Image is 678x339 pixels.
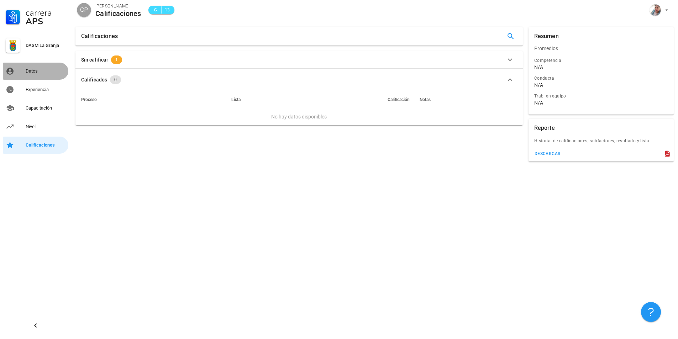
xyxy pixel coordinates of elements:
span: Proceso [81,97,97,102]
a: Datos [3,63,68,80]
div: Experiencia [26,87,65,92]
button: descargar [531,149,564,159]
span: CP [80,3,88,17]
a: Capacitación [3,100,68,117]
div: avatar [650,4,661,16]
span: Notas [420,97,431,102]
div: Calificaciones [81,27,118,46]
a: Experiencia [3,81,68,98]
button: Calificados 0 [75,68,523,91]
span: 0 [114,75,117,84]
div: Conducta [534,75,668,82]
div: Carrera [26,9,65,17]
span: C [153,6,158,14]
div: DASM La Granja [26,43,65,48]
th: Proceso [75,91,207,108]
button: Sin calificar 1 [75,51,523,68]
th: Calificación [266,91,414,108]
div: N/A [534,82,543,88]
div: N/A [534,64,543,70]
div: [PERSON_NAME] [95,2,141,10]
div: Calificaciones [26,142,65,148]
span: Lista [231,97,241,102]
span: 13 [164,6,170,14]
div: Historial de calificaciones; subfactores, resultado y lista. [529,137,674,149]
th: Lista [207,91,266,108]
div: Promedios [529,40,674,57]
div: Nivel [26,124,65,129]
div: APS [26,17,65,26]
div: Trab. en equipo [534,92,668,100]
div: N/A [534,100,543,106]
span: 1 [115,55,118,64]
a: Nivel [3,118,68,135]
div: Reporte [534,119,555,137]
div: Sin calificar [81,56,108,64]
div: descargar [534,151,561,156]
div: Resumen [534,27,559,46]
a: Calificaciones [3,137,68,154]
th: Notas [414,91,523,108]
div: Datos [26,68,65,74]
div: Competencia [534,57,668,64]
div: Capacitación [26,105,65,111]
div: Calificados [81,76,107,84]
td: No hay datos disponibles [75,108,523,125]
div: Calificaciones [95,10,141,17]
div: avatar [77,3,91,17]
span: Calificación [388,97,410,102]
